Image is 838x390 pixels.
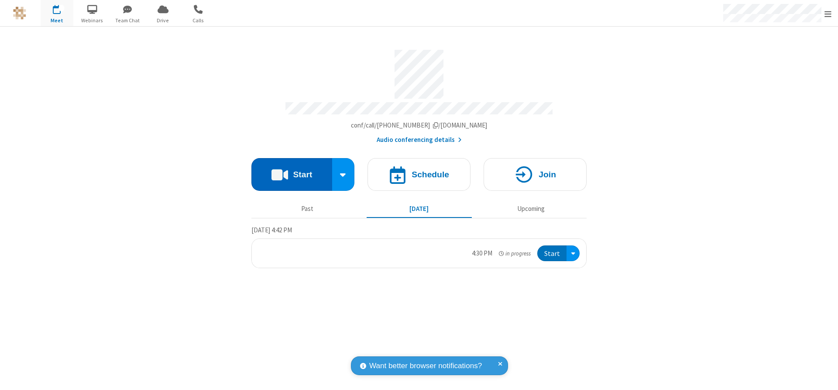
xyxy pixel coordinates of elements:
[351,121,488,131] button: Copy my meeting room linkCopy my meeting room link
[293,170,312,179] h4: Start
[59,5,65,11] div: 1
[367,158,471,191] button: Schedule
[377,135,462,145] button: Audio conferencing details
[76,17,109,24] span: Webinars
[255,200,360,217] button: Past
[484,158,587,191] button: Join
[367,200,472,217] button: [DATE]
[412,170,449,179] h4: Schedule
[567,245,580,262] div: Open menu
[816,367,831,384] iframe: Chat
[537,245,567,262] button: Start
[539,170,556,179] h4: Join
[332,158,355,191] div: Start conference options
[13,7,26,20] img: QA Selenium DO NOT DELETE OR CHANGE
[251,225,587,269] section: Today's Meetings
[147,17,179,24] span: Drive
[499,249,531,258] em: in progress
[472,248,492,259] div: 4:30 PM
[251,158,332,191] button: Start
[251,226,292,234] span: [DATE] 4:42 PM
[41,17,73,24] span: Meet
[478,200,584,217] button: Upcoming
[111,17,144,24] span: Team Chat
[251,43,587,145] section: Account details
[369,360,482,372] span: Want better browser notifications?
[182,17,215,24] span: Calls
[351,121,488,129] span: Copy my meeting room link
